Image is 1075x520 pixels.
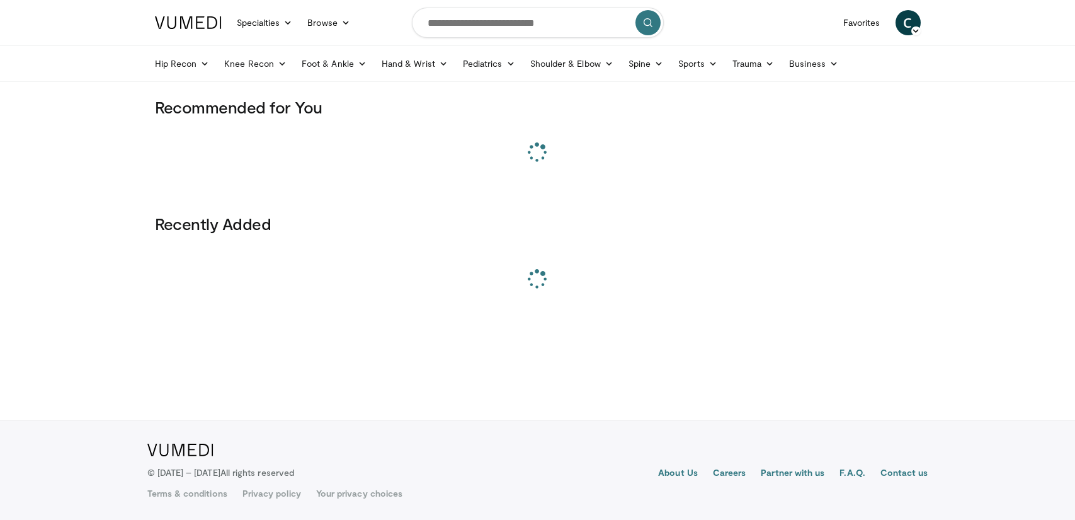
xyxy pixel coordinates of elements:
a: Knee Recon [217,51,294,76]
a: Hand & Wrist [374,51,455,76]
a: Business [782,51,846,76]
a: Spine [621,51,671,76]
img: VuMedi Logo [155,16,222,29]
a: Specialties [229,10,300,35]
span: All rights reserved [220,467,294,478]
a: Contact us [880,466,928,482]
img: VuMedi Logo [147,444,213,456]
h3: Recommended for You [155,97,921,117]
p: © [DATE] – [DATE] [147,466,295,479]
a: Partner with us [761,466,824,482]
a: Shoulder & Elbow [523,51,621,76]
a: Favorites [836,10,888,35]
a: About Us [658,466,698,482]
a: Hip Recon [147,51,217,76]
a: F.A.Q. [839,466,865,482]
a: Sports [671,51,725,76]
a: Privacy policy [242,487,301,500]
a: Terms & conditions [147,487,227,500]
a: Careers [713,466,746,482]
a: Foot & Ankle [294,51,374,76]
a: Your privacy choices [316,487,402,500]
a: Pediatrics [455,51,523,76]
h3: Recently Added [155,214,921,234]
input: Search topics, interventions [412,8,664,38]
a: Trauma [725,51,782,76]
a: Browse [300,10,358,35]
a: C [896,10,921,35]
